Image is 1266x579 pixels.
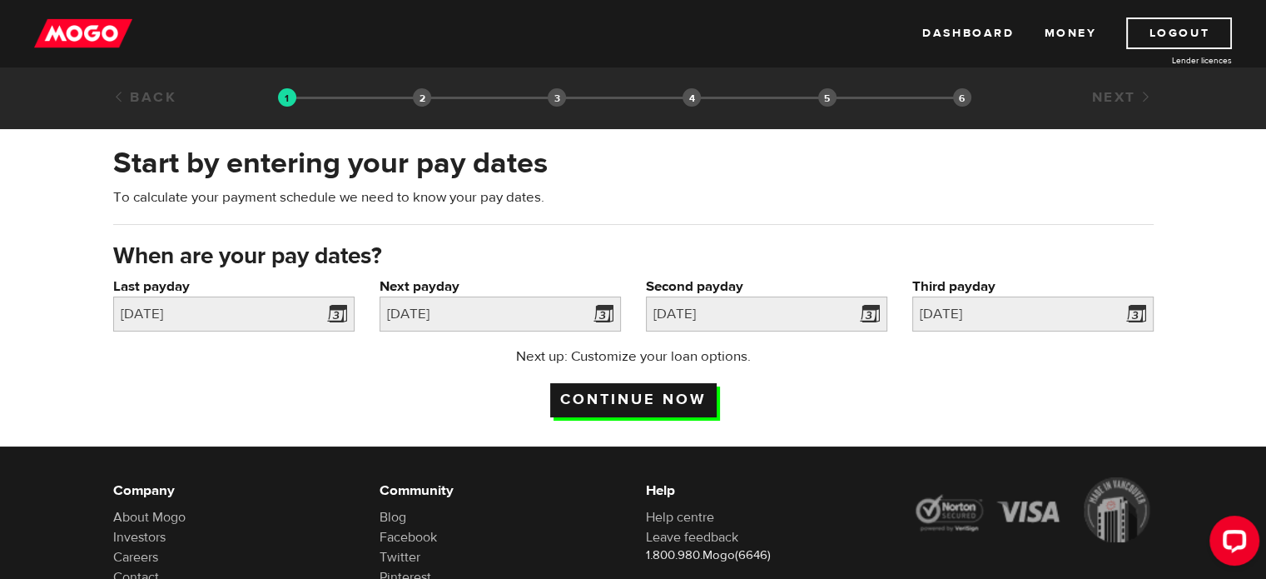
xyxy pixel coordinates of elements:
label: Second payday [646,277,887,297]
a: Money [1044,17,1096,49]
a: Investors [113,529,166,546]
h6: Help [646,481,887,501]
a: Next [1091,88,1153,107]
a: Blog [380,509,406,526]
h2: Start by entering your pay dates [113,146,1154,181]
p: Next up: Customize your loan options. [468,347,798,367]
label: Last payday [113,277,355,297]
a: Help centre [646,509,714,526]
h6: Community [380,481,621,501]
img: legal-icons-92a2ffecb4d32d839781d1b4e4802d7b.png [912,477,1154,542]
img: mogo_logo-11ee424be714fa7cbb0f0f49df9e16ec.png [34,17,132,49]
iframe: LiveChat chat widget [1196,509,1266,579]
label: Third payday [912,277,1154,297]
a: Careers [113,549,158,566]
a: About Mogo [113,509,186,526]
a: Logout [1126,17,1232,49]
h3: When are your pay dates? [113,243,1154,270]
img: transparent-188c492fd9eaac0f573672f40bb141c2.gif [278,88,296,107]
a: Back [113,88,177,107]
label: Next payday [380,277,621,297]
input: Continue now [550,383,717,417]
h6: Company [113,481,355,501]
a: Lender licences [1107,54,1232,67]
p: 1.800.980.Mogo(6646) [646,547,887,564]
p: To calculate your payment schedule we need to know your pay dates. [113,187,1154,207]
a: Leave feedback [646,529,738,546]
a: Twitter [380,549,420,566]
a: Dashboard [922,17,1014,49]
a: Facebook [380,529,437,546]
